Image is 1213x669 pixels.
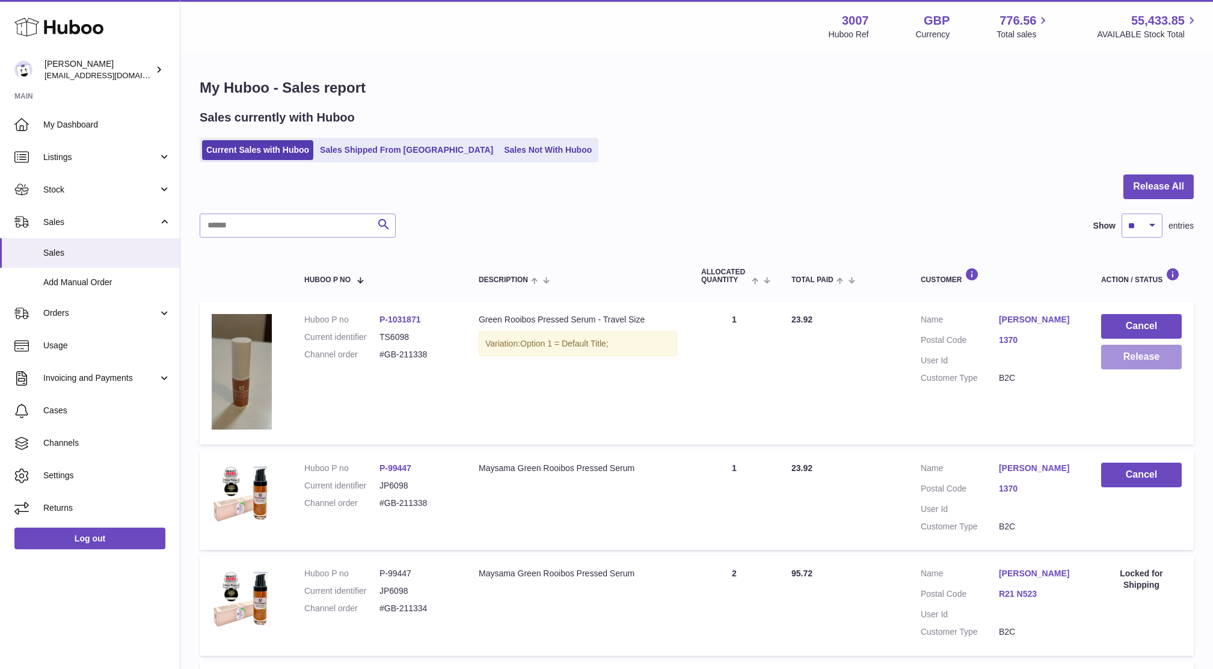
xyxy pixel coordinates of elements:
[1101,568,1182,591] div: Locked for Shipping
[921,372,999,384] dt: Customer Type
[43,437,171,449] span: Channels
[921,355,999,366] dt: User Id
[791,276,834,284] span: Total paid
[921,626,999,638] dt: Customer Type
[921,334,999,349] dt: Postal Code
[316,140,497,160] a: Sales Shipped From [GEOGRAPHIC_DATA]
[379,315,421,324] a: P-1031871
[921,268,1077,284] div: Customer
[689,451,779,550] td: 1
[43,277,171,288] span: Add Manual Order
[921,483,999,498] dt: Postal Code
[921,463,999,477] dt: Name
[43,307,158,319] span: Orders
[842,13,869,29] strong: 3007
[45,58,153,81] div: [PERSON_NAME]
[999,483,1077,495] a: 1370
[1000,13,1036,29] span: 776.56
[43,372,158,384] span: Invoicing and Payments
[1131,13,1185,29] span: 55,433.85
[379,463,411,473] a: P-99447
[924,13,950,29] strong: GBP
[921,568,999,582] dt: Name
[997,13,1050,40] a: 776.56 Total sales
[916,29,950,40] div: Currency
[304,276,351,284] span: Huboo P no
[304,568,379,579] dt: Huboo P no
[304,349,379,360] dt: Channel order
[304,480,379,492] dt: Current identifier
[43,405,171,416] span: Cases
[304,314,379,325] dt: Huboo P no
[14,528,165,549] a: Log out
[689,302,779,445] td: 1
[43,340,171,351] span: Usage
[999,588,1077,600] a: R21 N523
[304,498,379,509] dt: Channel order
[43,470,171,481] span: Settings
[479,314,677,325] div: Green Rooibos Pressed Serum - Travel Size
[43,184,158,196] span: Stock
[999,568,1077,579] a: [PERSON_NAME]
[43,247,171,259] span: Sales
[1093,220,1116,232] label: Show
[379,480,455,492] dd: JP6098
[791,463,812,473] span: 23.92
[921,504,999,515] dt: User Id
[1101,463,1182,487] button: Cancel
[43,217,158,228] span: Sales
[479,568,677,579] div: Maysama Green Rooibos Pressed Serum
[479,331,677,356] div: Variation:
[479,463,677,474] div: Maysama Green Rooibos Pressed Serum
[379,498,455,509] dd: #GB-211338
[379,331,455,343] dd: TS6098
[1168,220,1194,232] span: entries
[921,314,999,328] dt: Name
[999,314,1077,325] a: [PERSON_NAME]
[200,109,355,126] h2: Sales currently with Huboo
[43,152,158,163] span: Listings
[921,588,999,603] dt: Postal Code
[1097,29,1199,40] span: AVAILABLE Stock Total
[379,568,455,579] dd: P-99447
[1097,13,1199,40] a: 55,433.85 AVAILABLE Stock Total
[304,603,379,614] dt: Channel order
[1101,345,1182,369] button: Release
[999,372,1077,384] dd: B2C
[304,585,379,597] dt: Current identifier
[43,502,171,514] span: Returns
[379,603,455,614] dd: #GB-211334
[829,29,869,40] div: Huboo Ref
[479,276,528,284] span: Description
[999,626,1077,638] dd: B2C
[999,521,1077,532] dd: B2C
[921,609,999,620] dt: User Id
[379,349,455,360] dd: #GB-211338
[689,556,779,656] td: 2
[304,331,379,343] dt: Current identifier
[997,29,1050,40] span: Total sales
[212,568,272,628] img: 30071627552388.png
[1101,268,1182,284] div: Action / Status
[791,315,812,324] span: 23.92
[921,521,999,532] dt: Customer Type
[500,140,596,160] a: Sales Not With Huboo
[200,78,1194,97] h1: My Huboo - Sales report
[1101,314,1182,339] button: Cancel
[379,585,455,597] dd: JP6098
[999,463,1077,474] a: [PERSON_NAME]
[202,140,313,160] a: Current Sales with Huboo
[14,61,32,79] img: bevmay@maysama.com
[45,70,177,80] span: [EMAIL_ADDRESS][DOMAIN_NAME]
[791,569,812,578] span: 95.72
[1123,174,1194,199] button: Release All
[43,119,171,131] span: My Dashboard
[701,268,749,284] span: ALLOCATED Quantity
[212,314,272,430] img: 30071739367699.jpg
[212,463,272,523] img: 30071627552388.png
[999,334,1077,346] a: 1370
[304,463,379,474] dt: Huboo P no
[520,339,609,348] span: Option 1 = Default Title;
